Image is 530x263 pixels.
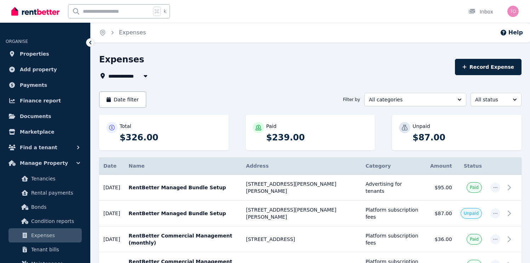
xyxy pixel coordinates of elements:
a: Add property [6,62,85,77]
a: Condition reports [8,214,82,228]
p: RentBetter Managed Bundle Setup [129,210,237,217]
p: RentBetter Managed Bundle Setup [129,184,237,191]
th: Category [361,157,426,175]
a: Marketplace [6,125,85,139]
span: Expenses [31,231,79,240]
td: [DATE] [99,201,124,226]
a: Rental payments [8,186,82,200]
td: [STREET_ADDRESS][PERSON_NAME][PERSON_NAME] [242,201,361,226]
td: $87.00 [426,201,456,226]
span: Finance report [20,96,61,105]
button: Help [500,28,523,37]
span: Payments [20,81,47,89]
td: [DATE] [99,175,124,201]
span: Tenancies [31,174,79,183]
button: All status [471,93,522,106]
th: Name [124,157,241,175]
span: Filter by [343,97,360,102]
button: Manage Property [6,156,85,170]
td: Advertising for tenants [361,175,426,201]
span: All categories [369,96,452,103]
a: Expenses [119,29,146,36]
span: Manage Property [20,159,68,167]
a: Documents [6,109,85,123]
span: Documents [20,112,51,121]
p: RentBetter Commercial Management (monthly) [129,232,237,246]
td: Platform subscription fees [361,201,426,226]
a: Payments [6,78,85,92]
a: Tenant bills [8,242,82,257]
a: Expenses [8,228,82,242]
a: Properties [6,47,85,61]
span: Rental payments [31,189,79,197]
span: Bonds [31,203,79,211]
span: Marketplace [20,128,54,136]
th: Date [99,157,124,175]
td: [STREET_ADDRESS] [242,226,361,252]
p: $239.00 [266,132,368,143]
a: Bonds [8,200,82,214]
a: Tenancies [8,172,82,186]
span: Find a tenant [20,143,57,152]
p: $326.00 [120,132,222,143]
span: Paid [470,185,479,190]
td: [STREET_ADDRESS][PERSON_NAME][PERSON_NAME] [242,175,361,201]
p: $87.00 [412,132,514,143]
th: Status [456,157,486,175]
nav: Breadcrumb [91,23,154,43]
th: Address [242,157,361,175]
img: RentBetter [11,6,59,17]
span: Add property [20,65,57,74]
span: Unpaid [464,211,479,216]
span: Properties [20,50,49,58]
img: tommy@rentbetter.com.au [507,6,519,17]
a: Finance report [6,94,85,108]
th: Amount [426,157,456,175]
td: Platform subscription fees [361,226,426,252]
span: Condition reports [31,217,79,225]
p: Unpaid [412,123,430,130]
span: k [164,9,166,14]
td: [DATE] [99,226,124,252]
div: Inbox [468,8,493,15]
p: Total [120,123,131,130]
span: ORGANISE [6,39,28,44]
span: Paid [470,236,479,242]
button: Find a tenant [6,140,85,155]
h1: Expenses [99,54,144,65]
button: Date filter [99,91,146,108]
p: Paid [266,123,277,130]
td: $36.00 [426,226,456,252]
span: All status [475,96,507,103]
td: $95.00 [426,175,456,201]
button: Record Expense [455,59,522,75]
button: All categories [364,93,466,106]
span: Tenant bills [31,245,79,254]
